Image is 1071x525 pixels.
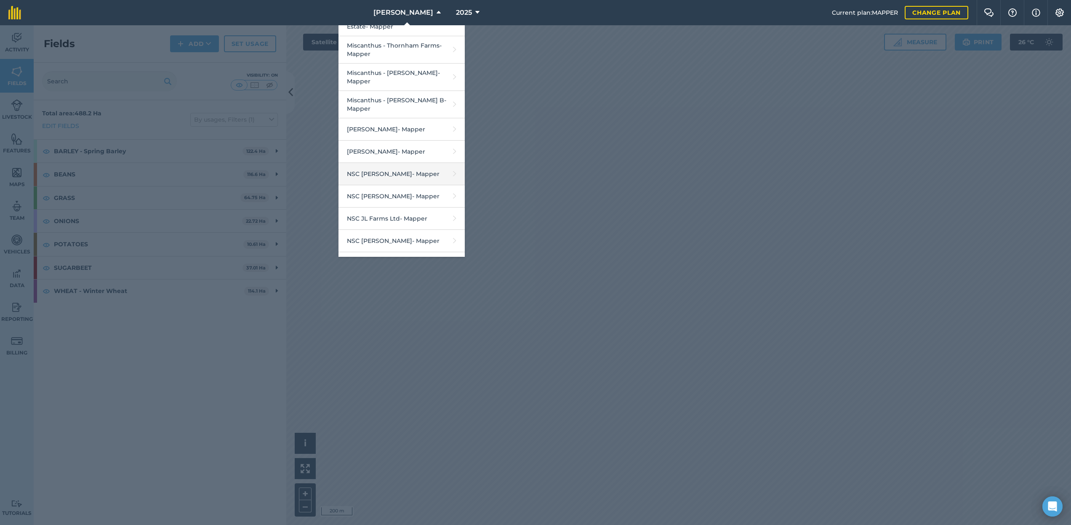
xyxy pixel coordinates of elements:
[338,64,465,91] a: Miscanthus - [PERSON_NAME]- Mapper
[905,6,968,19] a: Change plan
[1055,8,1065,17] img: A cog icon
[1042,496,1063,517] div: Open Intercom Messenger
[1032,8,1040,18] img: svg+xml;base64,PHN2ZyB4bWxucz0iaHR0cDovL3d3dy53My5vcmcvMjAwMC9zdmciIHdpZHRoPSIxNyIgaGVpZ2h0PSIxNy...
[338,208,465,230] a: NSC JL Farms Ltd- Mapper
[338,163,465,185] a: NSC [PERSON_NAME]- Mapper
[338,230,465,252] a: NSC [PERSON_NAME]- Mapper
[338,141,465,163] a: [PERSON_NAME]- Mapper
[338,36,465,64] a: Miscanthus - Thornham Farms- Mapper
[373,8,433,18] span: [PERSON_NAME]
[338,185,465,208] a: NSC [PERSON_NAME]- Mapper
[338,118,465,141] a: [PERSON_NAME]- Mapper
[8,6,21,19] img: fieldmargin Logo
[984,8,994,17] img: Two speech bubbles overlapping with the left bubble in the forefront
[1007,8,1018,17] img: A question mark icon
[338,91,465,118] a: Miscanthus - [PERSON_NAME] B- Mapper
[456,8,472,18] span: 2025
[338,252,465,274] a: Pike- Mapper
[832,8,898,17] span: Current plan : MAPPER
